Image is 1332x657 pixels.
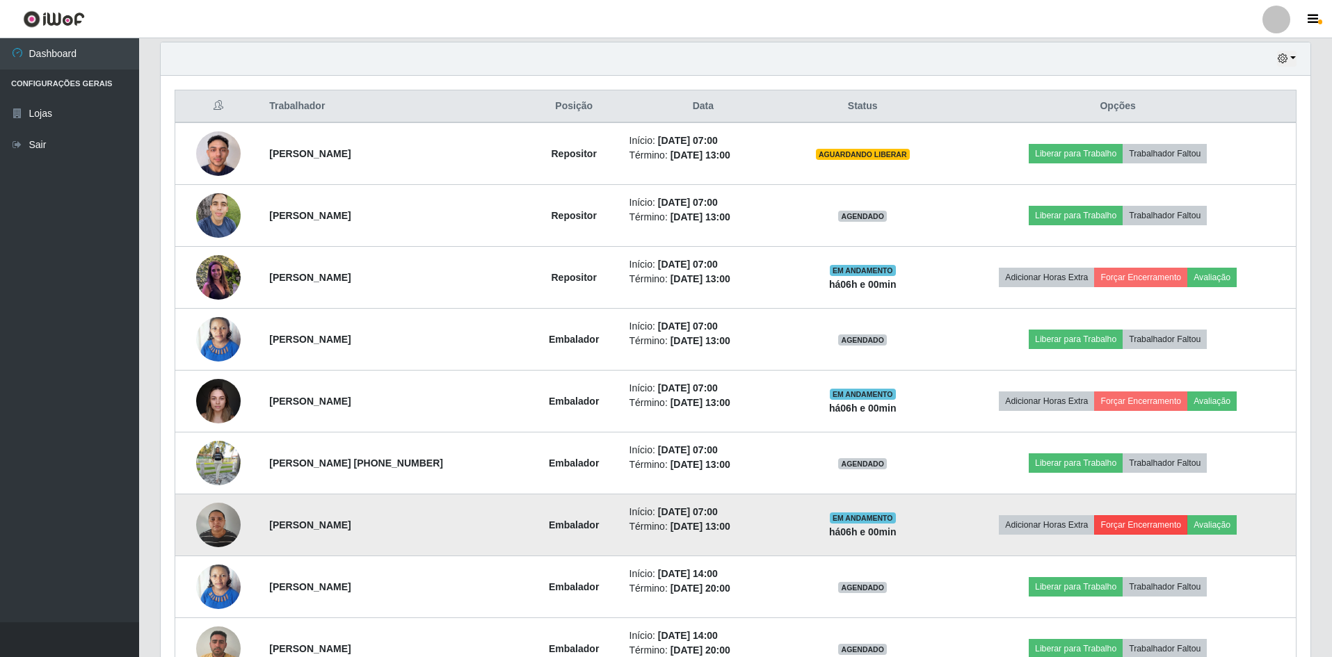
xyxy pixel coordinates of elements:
[196,309,241,368] img: 1629379832673.jpeg
[671,644,730,656] time: [DATE] 20:00
[629,334,778,348] li: Término:
[629,381,778,396] li: Início:
[1029,330,1123,349] button: Liberar para Trabalho
[838,458,887,469] span: AGENDADO
[671,149,730,161] time: [DATE] 13:00
[549,457,599,469] strong: Embalador
[629,257,778,272] li: Início:
[196,229,241,326] img: 1757006395686.jpeg
[269,210,351,221] strong: [PERSON_NAME]
[1029,144,1123,163] button: Liberar para Trabalho
[1094,268,1187,287] button: Forçar Encerramento
[196,371,241,430] img: 1756909018572.jpeg
[1029,577,1123,597] button: Liberar para Trabalho
[1123,206,1207,225] button: Trabalhador Faltou
[552,148,597,159] strong: Repositor
[629,210,778,225] li: Término:
[527,90,621,123] th: Posição
[196,124,241,183] img: 1754834692100.jpeg
[658,135,718,146] time: [DATE] 07:00
[838,582,887,593] span: AGENDADO
[269,643,351,654] strong: [PERSON_NAME]
[549,396,599,407] strong: Embalador
[269,457,443,469] strong: [PERSON_NAME] [PHONE_NUMBER]
[269,519,351,530] strong: [PERSON_NAME]
[1187,515,1237,535] button: Avaliação
[1123,577,1207,597] button: Trabalhador Faltou
[196,495,241,554] img: 1757468836849.jpeg
[629,457,778,472] li: Término:
[629,319,778,334] li: Início:
[621,90,786,123] th: Data
[1094,515,1187,535] button: Forçar Encerramento
[552,272,597,283] strong: Repositor
[549,581,599,592] strong: Embalador
[671,397,730,408] time: [DATE] 13:00
[838,644,887,655] span: AGENDADO
[269,272,351,283] strong: [PERSON_NAME]
[658,382,718,394] time: [DATE] 07:00
[829,279,897,290] strong: há 06 h e 00 min
[671,459,730,470] time: [DATE] 13:00
[269,148,351,159] strong: [PERSON_NAME]
[671,335,730,346] time: [DATE] 13:00
[1187,391,1237,411] button: Avaliação
[829,526,897,537] strong: há 06 h e 00 min
[629,133,778,148] li: Início:
[629,567,778,581] li: Início:
[1123,453,1207,473] button: Trabalhador Faltou
[658,197,718,208] time: [DATE] 07:00
[658,259,718,270] time: [DATE] 07:00
[629,148,778,163] li: Término:
[552,210,597,221] strong: Repositor
[196,557,241,616] img: 1629379832673.jpeg
[658,444,718,455] time: [DATE] 07:00
[1029,453,1123,473] button: Liberar para Trabalho
[829,403,897,414] strong: há 06 h e 00 min
[658,568,718,579] time: [DATE] 14:00
[671,583,730,594] time: [DATE] 20:00
[999,391,1094,411] button: Adicionar Horas Extra
[629,272,778,286] li: Término:
[629,581,778,596] li: Término:
[999,268,1094,287] button: Adicionar Horas Extra
[785,90,940,123] th: Status
[629,443,778,457] li: Início:
[629,519,778,534] li: Término:
[830,389,896,400] span: EM ANDAMENTO
[999,515,1094,535] button: Adicionar Horas Extra
[1029,206,1123,225] button: Liberar para Trabalho
[816,149,910,160] span: AGUARDANDO LIBERAR
[658,321,718,332] time: [DATE] 07:00
[549,334,599,345] strong: Embalador
[671,273,730,284] time: [DATE] 13:00
[196,434,241,493] img: 1757373207345.jpeg
[830,512,896,524] span: EM ANDAMENTO
[629,396,778,410] li: Término:
[196,186,241,245] img: 1718656806486.jpeg
[940,90,1296,123] th: Opções
[23,10,85,28] img: CoreUI Logo
[269,396,351,407] strong: [PERSON_NAME]
[1123,144,1207,163] button: Trabalhador Faltou
[671,211,730,222] time: [DATE] 13:00
[549,643,599,654] strong: Embalador
[658,630,718,641] time: [DATE] 14:00
[629,628,778,643] li: Início:
[269,334,351,345] strong: [PERSON_NAME]
[629,195,778,210] li: Início:
[1094,391,1187,411] button: Forçar Encerramento
[261,90,527,123] th: Trabalhador
[658,506,718,517] time: [DATE] 07:00
[549,519,599,530] strong: Embalador
[629,505,778,519] li: Início:
[830,265,896,276] span: EM ANDAMENTO
[838,334,887,346] span: AGENDADO
[269,581,351,592] strong: [PERSON_NAME]
[1123,330,1207,349] button: Trabalhador Faltou
[838,211,887,222] span: AGENDADO
[671,521,730,532] time: [DATE] 13:00
[1187,268,1237,287] button: Avaliação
